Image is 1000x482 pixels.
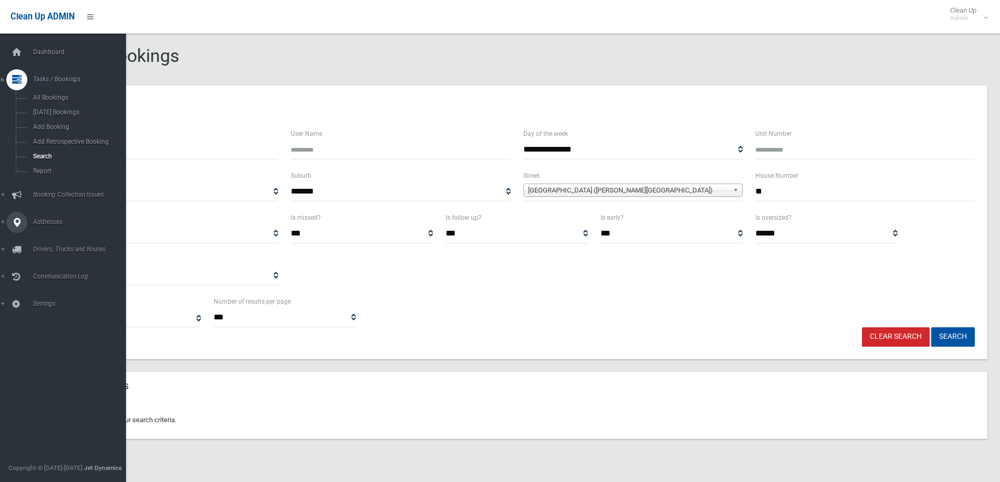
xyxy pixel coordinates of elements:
[30,191,134,198] span: Booking Collection Issues
[950,14,976,22] small: Admin
[291,170,311,181] label: Suburb
[291,128,322,140] label: User Name
[8,464,82,472] span: Copyright © [DATE]-[DATE]
[291,212,321,223] label: Is missed?
[755,128,792,140] label: Unit Number
[30,300,134,307] span: Settings
[214,296,291,307] label: Number of results per page
[30,76,134,83] span: Tasks / Bookings
[30,94,125,101] span: All Bookings
[755,212,792,223] label: Is oversized?
[528,184,729,197] span: [GEOGRAPHIC_DATA] ([PERSON_NAME][GEOGRAPHIC_DATA])
[862,327,930,347] a: Clear Search
[30,245,134,253] span: Drivers, Trucks and Routes
[30,48,134,56] span: Dashboard
[30,218,134,226] span: Addresses
[30,109,125,116] span: [DATE] Bookings
[84,464,122,472] strong: Jet Dynamics
[945,6,987,22] span: Clean Up
[755,170,798,181] label: House Number
[30,123,125,131] span: Add Booking
[931,327,975,347] button: Search
[601,212,624,223] label: Is early?
[523,128,568,140] label: Day of the week
[10,12,75,22] span: Clean Up ADMIN
[446,212,481,223] label: Is follow up?
[30,167,125,175] span: Report
[46,401,987,439] div: No bookings match your search criteria.
[523,170,540,181] label: Street
[30,153,125,160] span: Search
[30,138,125,145] span: Add Retrospective Booking
[30,273,134,280] span: Communication Log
